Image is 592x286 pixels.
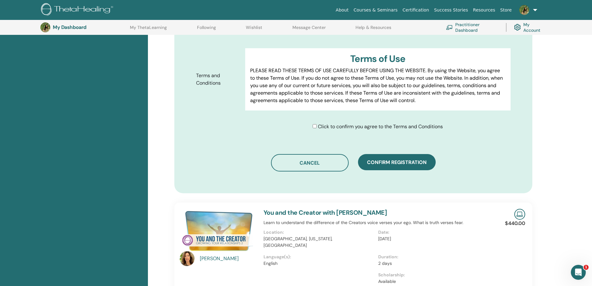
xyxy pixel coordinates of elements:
[446,21,498,34] a: Practitioner Dashboard
[264,229,374,236] p: Location:
[53,24,115,30] h3: My Dashboard
[378,254,489,260] p: Duration:
[250,67,505,104] p: PLEASE READ THESE TERMS OF USE CAREFULLY BEFORE USING THE WEBSITE. By using the Website, you agre...
[264,219,493,226] p: Learn to understand the difference of the Creators voice verses your ego. What is truth verses fear.
[519,5,529,15] img: default.jpg
[246,25,262,35] a: Wishlist
[446,25,453,30] img: chalkboard-teacher.svg
[292,25,326,35] a: Message Center
[378,260,489,267] p: 2 days
[264,260,374,267] p: English
[300,160,320,166] span: Cancel
[130,25,167,35] a: My ThetaLearning
[197,25,216,35] a: Following
[584,265,589,270] span: 1
[378,229,489,236] p: Date:
[40,22,50,32] img: default.jpg
[250,109,505,199] p: Lor IpsumDolorsi.ame Cons adipisci elits do eiusm tem incid, utl etdol, magnaali eni adminimve qu...
[264,254,374,260] p: Language(s):
[250,53,505,64] h3: Terms of Use
[191,70,246,89] label: Terms and Conditions
[378,272,489,278] p: Scholarship:
[264,236,374,249] p: [GEOGRAPHIC_DATA], [US_STATE], [GEOGRAPHIC_DATA]
[470,4,498,16] a: Resources
[505,220,525,227] p: $440.00
[333,4,351,16] a: About
[200,255,257,262] a: [PERSON_NAME]
[571,265,586,280] iframe: Intercom live chat
[318,123,443,130] span: Click to confirm you agree to the Terms and Conditions
[264,209,387,217] a: You and the Creator with [PERSON_NAME]
[400,4,431,16] a: Certification
[356,25,391,35] a: Help & Resources
[271,154,349,171] button: Cancel
[378,278,489,285] p: Available
[41,3,115,17] img: logo.png
[498,4,514,16] a: Store
[378,236,489,242] p: [DATE]
[180,251,195,266] img: default.jpg
[367,159,427,166] span: Confirm registration
[432,4,470,16] a: Success Stories
[514,22,521,32] img: cog.svg
[358,154,436,170] button: Confirm registration
[514,209,525,220] img: Live Online Seminar
[514,21,545,34] a: My Account
[351,4,400,16] a: Courses & Seminars
[180,209,256,253] img: You and the Creator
